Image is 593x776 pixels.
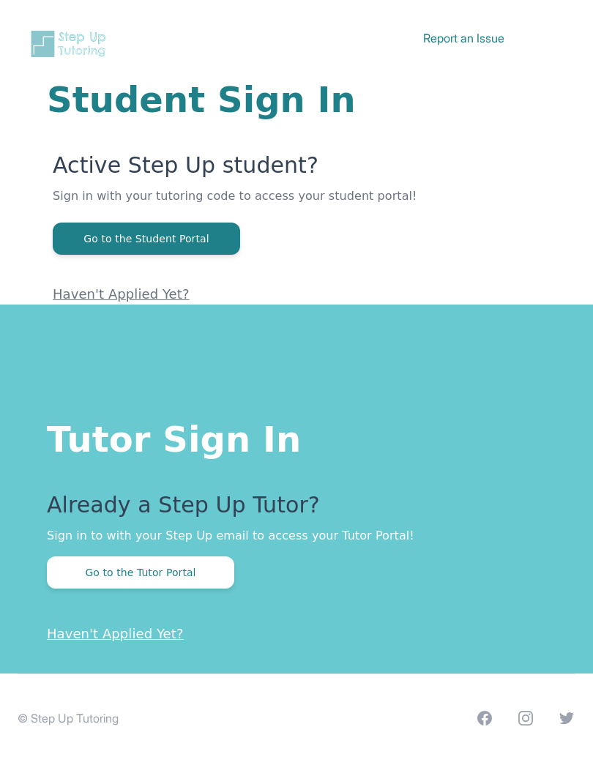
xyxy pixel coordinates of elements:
img: Step Up Tutoring horizontal logo [29,29,111,59]
p: Sign in to with your Step Up email to access your Tutor Portal! [47,527,546,545]
a: Report an Issue [423,31,504,45]
p: Already a Step Up Tutor? [47,492,546,527]
a: Go to the Student Portal [53,231,240,245]
button: Go to the Student Portal [53,223,240,255]
p: Sign in with your tutoring code to access your student portal! [53,187,546,223]
p: Active Step Up student? [53,152,546,187]
a: Go to the Tutor Portal [47,565,234,579]
p: © Step Up Tutoring [18,709,119,727]
a: Haven't Applied Yet? [53,286,190,302]
h1: Student Sign In [47,82,546,117]
a: Haven't Applied Yet? [47,626,184,641]
button: Go to the Tutor Portal [47,556,234,589]
h1: Tutor Sign In [47,416,546,457]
